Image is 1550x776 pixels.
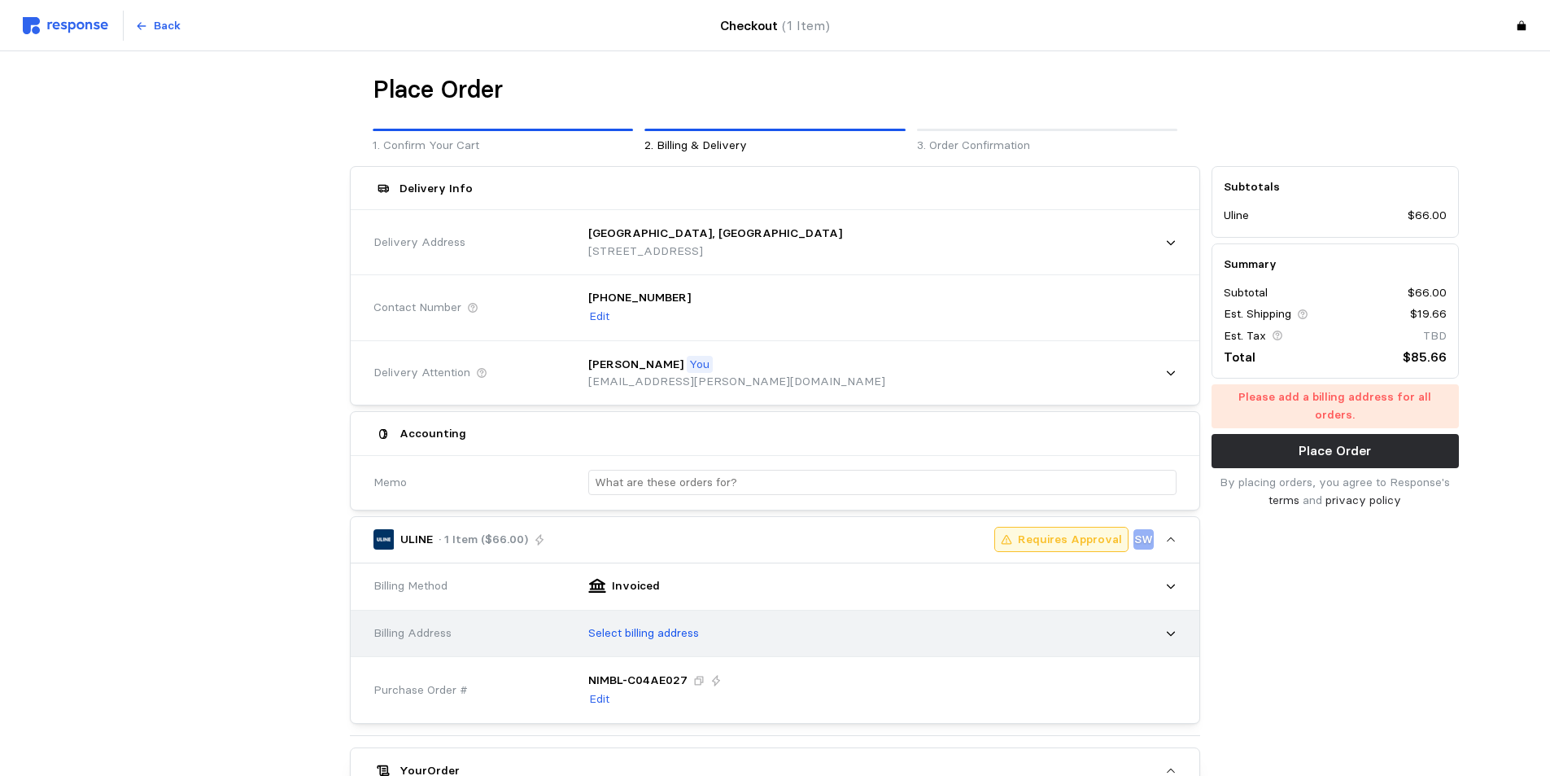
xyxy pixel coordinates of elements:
[588,289,691,307] p: [PHONE_NUMBER]
[720,15,830,36] h4: Checkout
[1212,474,1459,509] p: By placing orders, you agree to Response's and
[351,517,1199,563] button: ULINE· 1 Item ($66.00)Requires ApprovalSW
[1134,531,1153,549] p: SW
[351,563,1199,723] div: ULINE· 1 Item ($66.00)Requires ApprovalSW
[439,531,528,549] p: · 1 Item ($66.00)
[588,243,842,261] p: [STREET_ADDRESS]
[373,74,503,106] h1: Place Order
[588,373,885,391] p: [EMAIL_ADDRESS][PERSON_NAME][DOMAIN_NAME]
[589,308,609,326] p: Edit
[588,225,842,243] p: [GEOGRAPHIC_DATA], [GEOGRAPHIC_DATA]
[917,137,1177,155] p: 3. Order Confirmation
[1224,305,1291,323] p: Est. Shipping
[373,364,470,382] span: Delivery Attention
[1410,305,1447,323] p: $19.66
[373,474,407,492] span: Memo
[1325,493,1401,507] a: privacy policy
[588,307,610,327] button: Edit
[1212,434,1459,468] button: Place Order
[400,180,473,197] h5: Delivery Info
[589,691,609,708] p: Edit
[1268,493,1299,507] a: terms
[612,577,660,595] p: Invoiced
[373,234,465,252] span: Delivery Address
[154,17,181,35] p: Back
[373,625,452,642] span: Billing Address
[400,531,433,549] p: ULINE
[1408,207,1447,225] p: $66.00
[373,577,448,595] span: Billing Method
[1224,178,1447,195] h5: Subtotals
[1220,388,1450,423] p: Please add a billing address for all orders.
[588,672,688,690] p: NIMBL-C04AE027
[595,471,1170,494] input: What are these orders for?
[373,137,633,155] p: 1. Confirm Your Cart
[588,690,610,709] button: Edit
[782,18,830,33] span: (1 Item)
[23,17,108,34] img: svg%3e
[588,625,699,642] p: Select billing address
[1018,531,1122,549] p: Requires Approval
[1224,347,1255,367] p: Total
[1224,284,1268,302] p: Subtotal
[1224,327,1266,345] p: Est. Tax
[588,356,683,374] p: [PERSON_NAME]
[1224,207,1249,225] p: Uline
[1299,441,1371,461] p: Place Order
[373,299,461,317] span: Contact Number
[373,682,468,699] span: Purchase Order #
[400,425,466,442] h5: Accounting
[1224,256,1447,273] h5: Summary
[1403,347,1447,367] p: $85.66
[1408,284,1447,302] p: $66.00
[126,11,190,42] button: Back
[1423,327,1447,345] p: TBD
[644,137,905,155] p: 2. Billing & Delivery
[689,356,710,374] p: You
